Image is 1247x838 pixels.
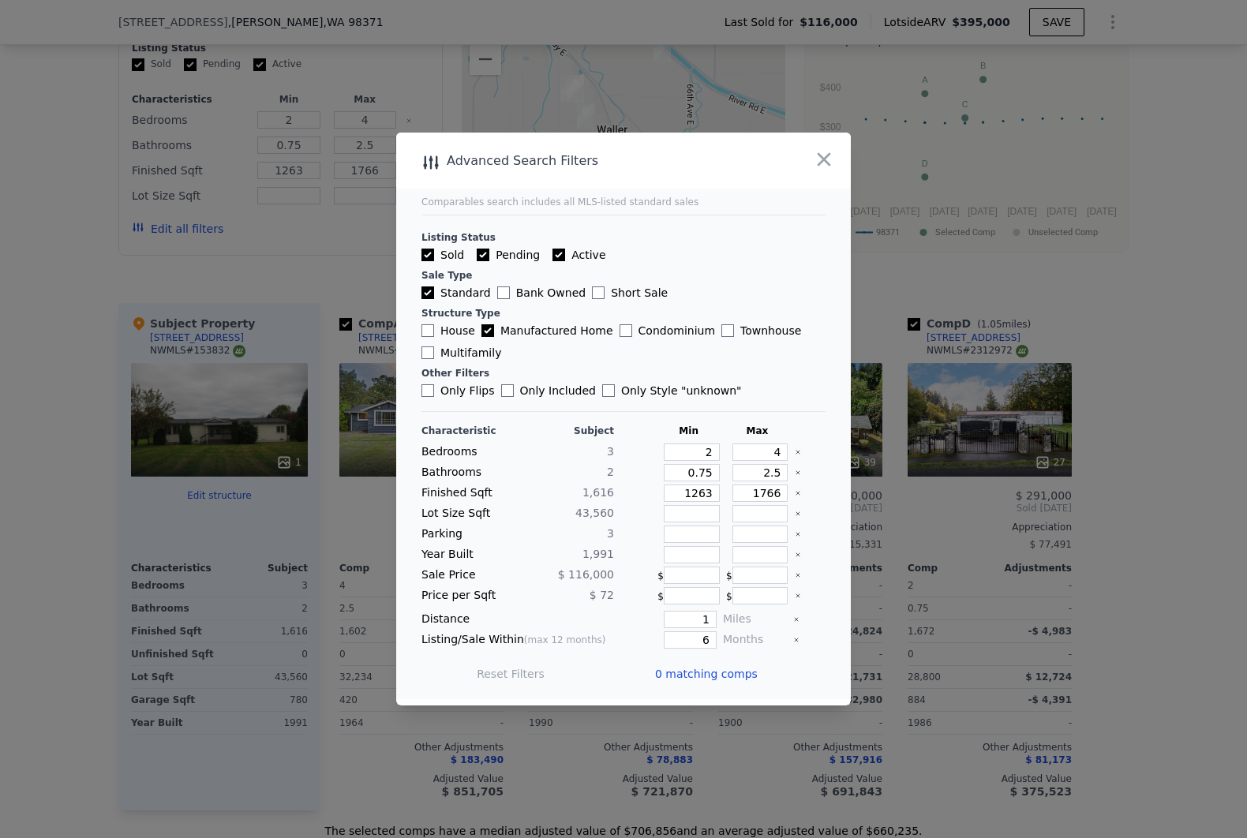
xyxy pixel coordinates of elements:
button: Clear [795,552,801,558]
span: 0 matching comps [655,666,758,682]
label: Short Sale [592,285,668,301]
div: Months [723,631,787,649]
div: $ [726,567,788,584]
span: 3 [607,445,614,458]
button: Clear [793,637,800,643]
div: Bathrooms [421,464,515,481]
label: Standard [421,285,491,301]
button: Clear [795,449,801,455]
div: $ [726,587,788,604]
input: Only Included [501,384,514,397]
input: Only Flips [421,384,434,397]
label: Only Flips [421,383,495,398]
input: Pending [477,249,489,261]
div: Listing/Sale Within [421,631,614,649]
label: Condominium [620,323,715,339]
label: Townhouse [721,323,801,339]
label: Sold [421,247,464,263]
div: $ [657,567,720,584]
span: 3 [607,527,614,540]
input: Short Sale [592,286,605,299]
div: Subject [521,425,614,437]
div: Sale Type [421,269,826,282]
span: 43,560 [575,507,614,519]
span: 1,991 [582,548,614,560]
input: Townhouse [721,324,734,337]
input: Manufactured Home [481,324,494,337]
button: Clear [795,470,801,476]
span: 1,616 [582,486,614,499]
label: Pending [477,247,540,263]
input: Multifamily [421,346,434,359]
div: Miles [723,611,787,628]
button: Clear [795,572,801,578]
input: House [421,324,434,337]
label: House [421,323,475,339]
button: Clear [795,593,801,599]
label: Bank Owned [497,285,586,301]
input: Bank Owned [497,286,510,299]
span: $ 116,000 [558,568,614,581]
span: (max 12 months) [524,634,606,645]
div: $ [657,587,720,604]
div: Lot Size Sqft [421,505,515,522]
button: Clear [795,531,801,537]
div: Listing Status [421,231,826,244]
input: Condominium [620,324,632,337]
div: Min [657,425,720,437]
input: Sold [421,249,434,261]
div: Max [726,425,788,437]
label: Manufactured Home [481,323,613,339]
div: Comparables search includes all MLS-listed standard sales [421,196,826,208]
label: Only Style " unknown " [602,383,742,398]
input: Active [552,249,565,261]
div: Characteristic [421,425,515,437]
input: Only Style "unknown" [602,384,615,397]
div: Year Built [421,546,515,563]
div: Distance [421,611,614,628]
label: Active [552,247,605,263]
div: Sale Price [421,567,515,584]
button: Reset [477,666,545,682]
label: Multifamily [421,345,501,361]
span: $ 72 [590,589,614,601]
button: Clear [795,511,801,517]
input: Standard [421,286,434,299]
div: Bedrooms [421,443,515,461]
div: Parking [421,526,515,543]
div: Finished Sqft [421,484,515,502]
div: Other Filters [421,367,826,380]
button: Clear [795,490,801,496]
div: Advanced Search Filters [396,150,760,172]
button: Clear [793,616,800,623]
label: Only Included [501,383,596,398]
div: Structure Type [421,307,826,320]
div: Price per Sqft [421,587,515,604]
span: 2 [607,466,614,478]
